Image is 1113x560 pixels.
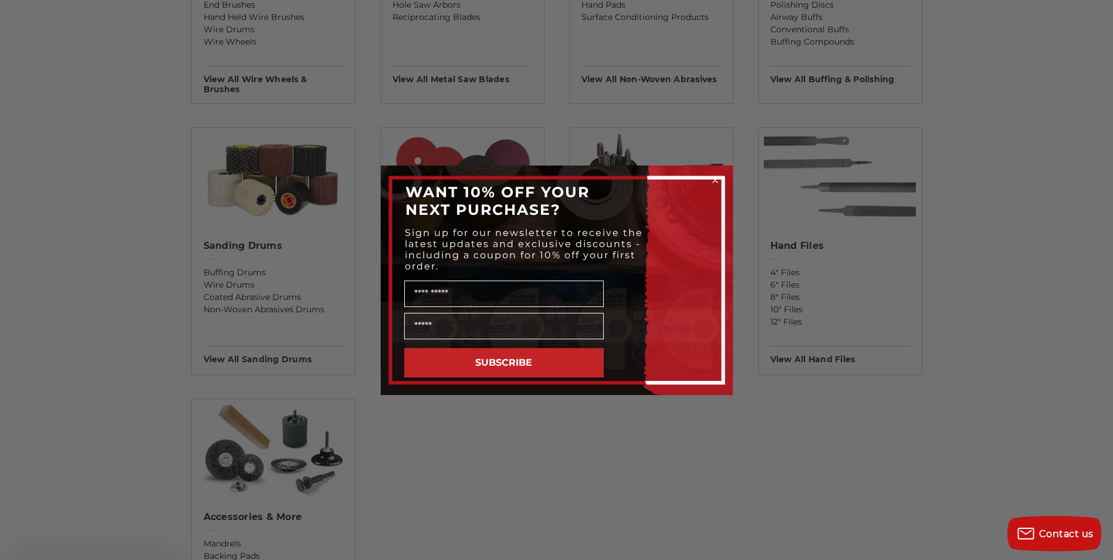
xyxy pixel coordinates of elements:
button: Close dialog [709,174,721,186]
button: Contact us [1007,516,1101,551]
button: SUBSCRIBE [404,348,604,377]
span: Sign up for our newsletter to receive the latest updates and exclusive discounts - including a co... [405,227,643,272]
span: WANT 10% OFF YOUR NEXT PURCHASE? [405,183,590,218]
span: Contact us [1039,528,1094,539]
input: Email [404,313,604,339]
